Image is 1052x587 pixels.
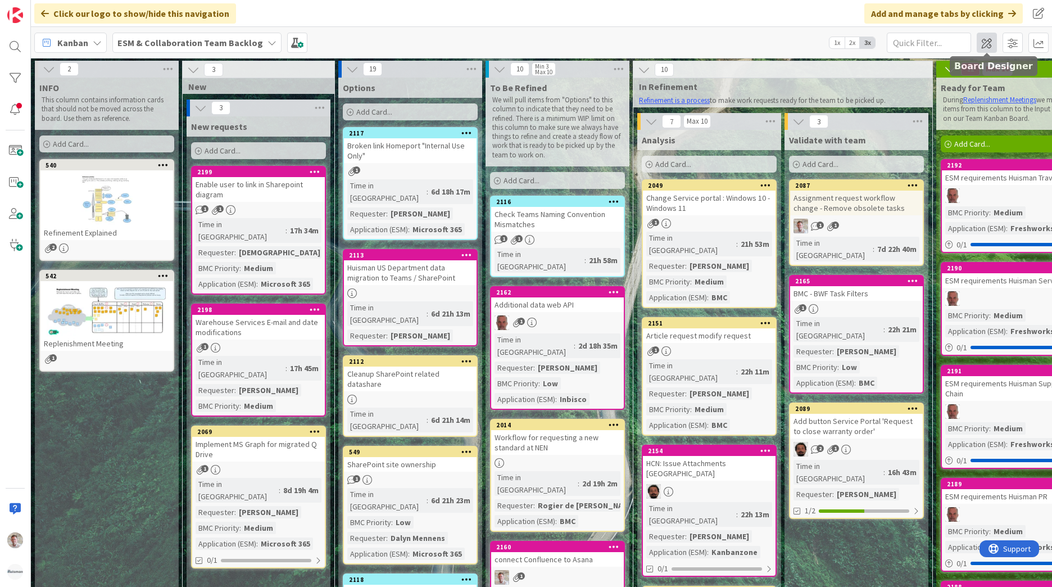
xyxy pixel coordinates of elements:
span: 2x [845,37,860,48]
div: BMC Priority [196,262,239,274]
div: 2014Workflow for requesting a new standard at NEN [491,420,624,455]
img: HB [495,315,509,330]
div: Application (ESM) [793,377,854,389]
span: 3 [211,101,230,115]
div: 8d 19h 4m [280,484,321,496]
div: 6d 21h 14m [428,414,473,426]
div: 2165 [795,277,923,285]
div: Time in [GEOGRAPHIC_DATA] [495,248,584,273]
span: 0 / 1 [956,455,967,467]
div: 549SharePoint site ownership [344,447,477,472]
div: BMC [856,377,877,389]
a: Replenishment Meetings [963,95,1036,105]
span: : [427,414,428,426]
span: INFO [39,82,59,93]
div: 17h 34m [287,224,321,237]
div: 2087 [790,180,923,191]
span: 3 [809,115,828,128]
div: Application (ESM) [495,393,555,405]
div: Time in [GEOGRAPHIC_DATA] [646,359,736,384]
span: : [883,323,885,336]
div: 2165 [790,276,923,286]
div: Medium [991,309,1026,322]
div: Min 3 [535,64,548,69]
span: 1 [518,318,525,325]
div: 540 [40,160,173,170]
div: Time in [GEOGRAPHIC_DATA] [495,333,574,358]
div: 6d 21h 13m [428,308,473,320]
div: [PERSON_NAME] [687,260,752,272]
div: Time in [GEOGRAPHIC_DATA] [196,478,279,503]
span: 1 [832,445,839,452]
div: 2160 [491,542,624,552]
div: [PERSON_NAME] [388,207,453,220]
div: Rd [790,219,923,233]
span: : [386,329,388,342]
div: Medium [991,422,1026,435]
span: : [555,393,557,405]
div: Time in [GEOGRAPHIC_DATA] [347,488,427,513]
span: 1 [652,346,659,354]
div: 2117Broken link Homeport "Internal Use Only" [344,128,477,163]
div: 540Refinement Explained [40,160,173,240]
div: 2d 19h 2m [579,477,620,490]
div: Medium [241,262,276,274]
div: 2089Add button Service Portal 'Request to close warranty order' [790,404,923,439]
div: 2049 [648,182,776,189]
div: 2199 [192,167,325,177]
span: 2 [60,62,79,76]
div: 2089 [790,404,923,414]
span: : [685,387,687,400]
div: 542 [46,272,173,280]
span: 0 / 1 [956,342,967,354]
div: Requester [196,246,234,259]
div: BMC Priority [646,403,690,416]
span: 19 [363,62,382,76]
div: Huisman US Department data migration to Teams / SharePoint [344,260,477,285]
span: : [685,260,687,272]
div: 2112 [349,358,477,365]
span: : [883,466,885,478]
div: [PERSON_NAME] [236,384,301,396]
div: Change Service portal : Windows 10 - Windows 11 [643,191,776,215]
span: : [285,362,287,374]
div: Time in [GEOGRAPHIC_DATA] [347,301,427,326]
div: 540 [46,161,173,169]
img: Rd [793,219,808,233]
div: 17h 45m [287,362,321,374]
h5: Board Designer [954,61,1033,71]
div: Time in [GEOGRAPHIC_DATA] [196,218,285,243]
div: Add and manage tabs by clicking [864,3,1023,24]
div: 2154 [648,447,776,455]
div: 2160connect Confluence to Asana [491,542,624,567]
div: Application (ESM) [945,325,1006,337]
span: In Refinement [639,81,918,92]
div: Application (ESM) [945,222,1006,234]
div: Refinement Explained [40,225,173,240]
div: BMC [709,419,730,431]
span: 7 [662,115,681,128]
div: Replenishment Meeting [40,336,173,351]
div: 21h 58m [586,254,620,267]
span: : [234,384,236,396]
div: SharePoint site ownership [344,457,477,472]
div: Microsoft 365 [410,223,465,236]
span: : [690,403,692,416]
div: 2116 [491,197,624,207]
div: Low [540,377,561,390]
div: 2117 [344,128,477,138]
div: 2089 [795,405,923,413]
a: Refinement is a process [639,96,710,105]
div: 542Replenishment Meeting [40,271,173,351]
div: 2116 [496,198,624,206]
span: 1 [799,304,806,311]
span: 1 [201,465,208,472]
div: 2199Enable user to link in Sharepoint diagram [192,167,325,202]
div: 16h 43m [885,466,919,478]
span: 1 [832,222,839,229]
div: 2069 [197,428,325,436]
div: HCN: Issue Attachments [GEOGRAPHIC_DATA] [643,456,776,481]
div: 2116Check Teams Naming Convention Mismatches [491,197,624,232]
span: : [854,377,856,389]
span: : [1006,438,1008,450]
